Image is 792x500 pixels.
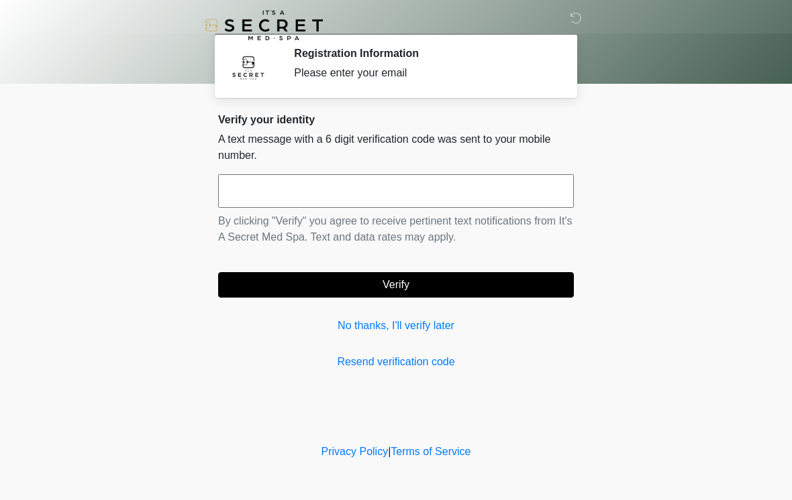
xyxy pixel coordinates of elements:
div: Please enter your email [294,65,554,81]
a: Resend verification code [218,354,574,370]
img: Agent Avatar [228,47,268,87]
h2: Registration Information [294,47,554,60]
p: By clicking "Verify" you agree to receive pertinent text notifications from It's A Secret Med Spa... [218,213,574,245]
button: Verify [218,272,574,298]
a: No thanks, I'll verify later [218,318,574,334]
p: A text message with a 6 digit verification code was sent to your mobile number. [218,131,574,164]
a: Privacy Policy [321,446,389,457]
img: It's A Secret Med Spa Logo [205,10,323,40]
a: Terms of Service [391,446,471,457]
a: | [388,446,391,457]
h2: Verify your identity [218,113,574,126]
